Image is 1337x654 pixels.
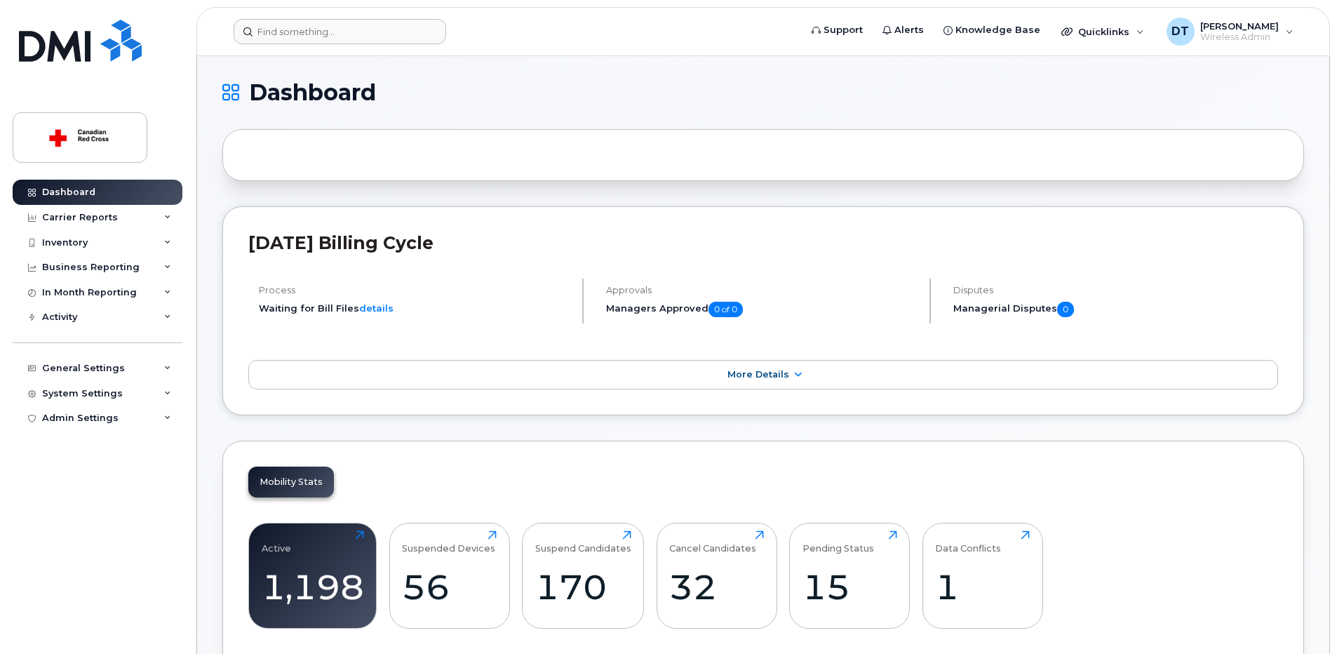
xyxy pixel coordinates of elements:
[606,302,918,317] h5: Managers Approved
[708,302,743,317] span: 0 of 0
[669,530,756,554] div: Cancel Candidates
[953,285,1278,295] h4: Disputes
[262,530,364,620] a: Active1,198
[953,302,1278,317] h5: Managerial Disputes
[606,285,918,295] h4: Approvals
[249,82,376,103] span: Dashboard
[259,302,570,315] li: Waiting for Bill Files
[402,530,497,620] a: Suspended Devices56
[802,530,874,554] div: Pending Status
[1057,302,1074,317] span: 0
[535,566,631,608] div: 170
[802,530,897,620] a: Pending Status15
[935,530,1030,620] a: Data Conflicts1
[262,530,291,554] div: Active
[669,566,764,608] div: 32
[935,530,1001,554] div: Data Conflicts
[669,530,764,620] a: Cancel Candidates32
[402,530,495,554] div: Suspended Devices
[262,566,364,608] div: 1,198
[535,530,631,620] a: Suspend Candidates170
[935,566,1030,608] div: 1
[359,302,394,314] a: details
[727,369,789,380] span: More Details
[535,530,631,554] div: Suspend Candidates
[259,285,570,295] h4: Process
[248,232,1278,253] h2: [DATE] Billing Cycle
[802,566,897,608] div: 15
[402,566,497,608] div: 56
